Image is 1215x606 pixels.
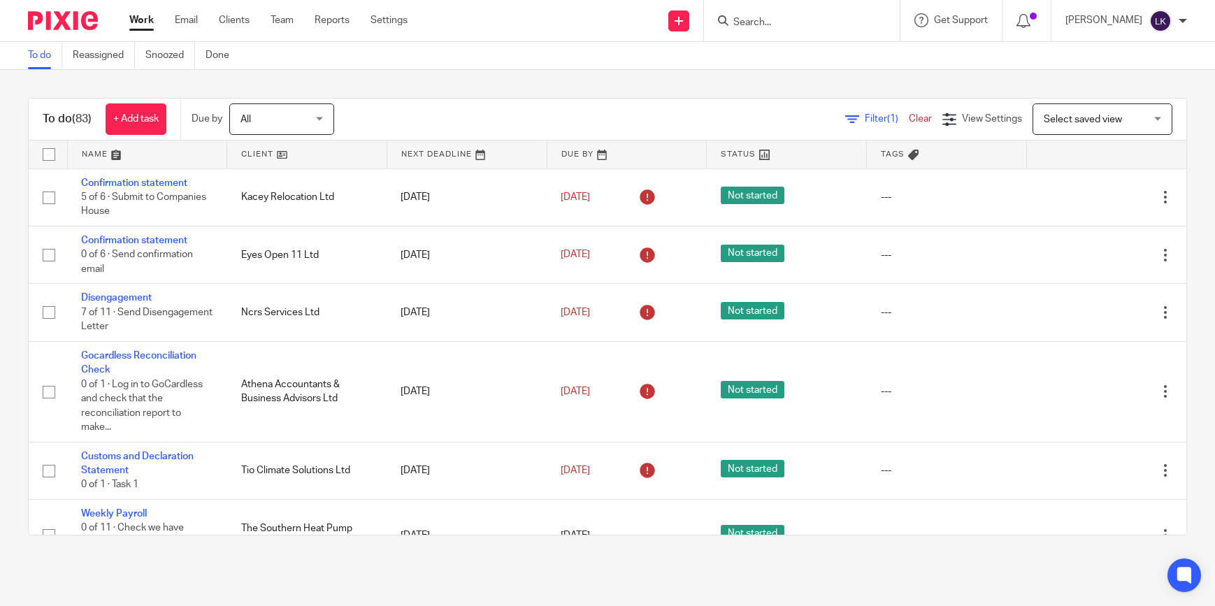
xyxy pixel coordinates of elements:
span: Not started [721,381,784,398]
a: Customs and Declaration Statement [81,452,194,475]
td: Ncrs Services Ltd [227,284,387,341]
td: [DATE] [387,500,547,572]
div: --- [881,384,1013,398]
a: Email [175,13,198,27]
td: Kacey Relocation Ltd [227,168,387,226]
p: [PERSON_NAME] [1065,13,1142,27]
p: Due by [192,112,222,126]
a: Done [206,42,240,69]
div: --- [881,305,1013,319]
span: [DATE] [561,387,590,396]
span: Select saved view [1044,115,1122,124]
td: Athena Accountants & Business Advisors Ltd [227,341,387,442]
td: [DATE] [387,442,547,499]
td: [DATE] [387,341,547,442]
span: Not started [721,525,784,542]
span: Not started [721,302,784,319]
span: Get Support [934,15,988,25]
span: 0 of 6 · Send confirmation email [81,250,193,275]
td: [DATE] [387,284,547,341]
td: [DATE] [387,226,547,283]
a: Clear [909,114,932,124]
a: Gocardless Reconciliation Check [81,351,196,375]
span: [DATE] [561,308,590,317]
a: + Add task [106,103,166,135]
div: --- [881,190,1013,204]
a: Settings [371,13,408,27]
span: Not started [721,460,784,477]
a: Disengagement [81,293,152,303]
span: 5 of 6 · Submit to Companies House [81,192,206,217]
img: Pixie [28,11,98,30]
span: (83) [72,113,92,124]
a: Reassigned [73,42,135,69]
span: 7 of 11 · Send Disengagement Letter [81,308,213,332]
span: Filter [865,114,909,124]
span: [DATE] [561,192,590,202]
span: Not started [721,245,784,262]
td: Tio Climate Solutions Ltd [227,442,387,499]
a: Work [129,13,154,27]
a: Reports [315,13,350,27]
a: Snoozed [145,42,195,69]
input: Search [732,17,858,29]
a: Weekly Payroll [81,509,147,519]
span: Not started [721,187,784,204]
a: To do [28,42,62,69]
span: 0 of 1 · Task 1 [81,480,138,490]
div: --- [881,528,1013,542]
a: Confirmation statement [81,236,187,245]
img: svg%3E [1149,10,1172,32]
a: Clients [219,13,250,27]
span: [DATE] [561,466,590,475]
td: The Southern Heat Pump Specialist Ltd [227,500,387,572]
td: Eyes Open 11 Ltd [227,226,387,283]
span: Tags [881,150,905,158]
span: 0 of 1 · Log in to GoCardless and check that the reconciliation report to make... [81,380,203,433]
span: [DATE] [561,250,590,260]
div: --- [881,248,1013,262]
span: [DATE] [561,531,590,540]
span: All [240,115,251,124]
td: [DATE] [387,168,547,226]
span: View Settings [962,114,1022,124]
a: Team [271,13,294,27]
span: (1) [887,114,898,124]
div: --- [881,463,1013,477]
h1: To do [43,112,92,127]
span: 0 of 11 · Check we have everything we need for Payroll [81,524,184,562]
a: Confirmation statement [81,178,187,188]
